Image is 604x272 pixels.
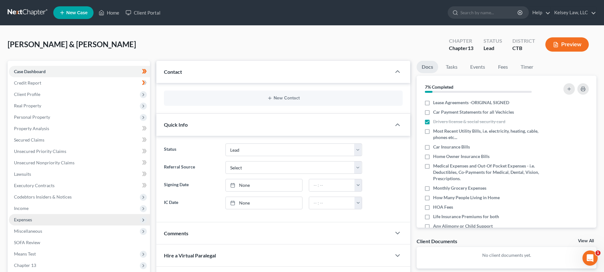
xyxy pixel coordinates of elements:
span: Unsecured Priority Claims [14,149,66,154]
label: Referral Source [161,161,222,174]
span: Miscellaneous [14,228,42,234]
span: Life Insurance Premiums for both [433,213,499,220]
label: Signing Date [161,179,222,192]
iframe: Intercom live chat [582,250,598,266]
span: Quick Info [164,122,188,128]
a: None [226,179,302,191]
span: Executory Contracts [14,183,55,188]
span: Codebtors Insiders & Notices [14,194,72,199]
span: Car Insurance Bills [433,144,470,150]
span: Means Test [14,251,36,256]
span: Expenses [14,217,32,222]
strong: 7% Completed [425,84,453,90]
a: Lawsuits [9,168,150,180]
a: Fees [493,61,513,73]
span: Chapter 13 [14,263,36,268]
div: Client Documents [417,238,457,244]
button: Preview [545,37,589,52]
input: Search by name... [460,7,518,18]
a: Help [529,7,550,18]
span: Secured Claims [14,137,44,142]
span: Credit Report [14,80,41,85]
span: Client Profile [14,92,40,97]
a: View All [578,239,594,243]
label: IC Date [161,197,222,209]
div: Chapter [449,45,473,52]
span: Property Analysis [14,126,49,131]
button: New Contact [169,96,398,101]
a: Docs [417,61,438,73]
span: Hire a Virtual Paralegal [164,252,216,258]
span: Case Dashboard [14,69,46,74]
span: Lease Agreements -ORIGINAL SIGNED [433,99,509,106]
a: Executory Contracts [9,180,150,191]
span: Most Recent Utility Bills, i.e. electricity, heating, cable, phones etc... [433,128,546,141]
span: Unsecured Nonpriority Claims [14,160,75,165]
span: SOFA Review [14,240,40,245]
span: 13 [468,45,473,51]
div: District [512,37,535,45]
span: HOA Fees [433,204,453,210]
a: Unsecured Nonpriority Claims [9,157,150,168]
label: Status [161,143,222,156]
span: Drivers license & social security card [433,118,505,125]
a: Events [465,61,490,73]
span: How Many People Living in Home [433,194,500,201]
span: Any Alimony or Child Support [433,223,493,229]
a: Property Analysis [9,123,150,134]
a: Credit Report [9,77,150,89]
span: [PERSON_NAME] & [PERSON_NAME] [8,40,136,49]
input: -- : -- [309,197,355,209]
div: Status [484,37,502,45]
span: New Case [66,10,88,15]
a: Unsecured Priority Claims [9,146,150,157]
a: Home [95,7,122,18]
input: -- : -- [309,179,355,191]
span: Medical Expenses and Out-Of Pocket Expenses - i.e. Deductibles, Co-Payments for Medical, Dental, ... [433,163,546,182]
span: Real Property [14,103,41,108]
p: No client documents yet. [422,252,591,258]
a: Case Dashboard [9,66,150,77]
span: Contact [164,69,182,75]
span: Lawsuits [14,171,31,177]
a: Secured Claims [9,134,150,146]
span: 1 [595,250,601,256]
a: Client Portal [122,7,164,18]
a: None [226,197,302,209]
span: Personal Property [14,114,50,120]
div: CTB [512,45,535,52]
span: Comments [164,230,188,236]
div: Chapter [449,37,473,45]
span: Home Owner Insurance Bills [433,153,490,160]
span: Car Payment Statements for all Vechicles [433,109,514,115]
a: SOFA Review [9,237,150,248]
div: Lead [484,45,502,52]
a: Tasks [441,61,463,73]
span: Monthly Grocery Expenses [433,185,486,191]
a: Kelsey Law, LLC [551,7,596,18]
span: Income [14,206,29,211]
a: Timer [516,61,538,73]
